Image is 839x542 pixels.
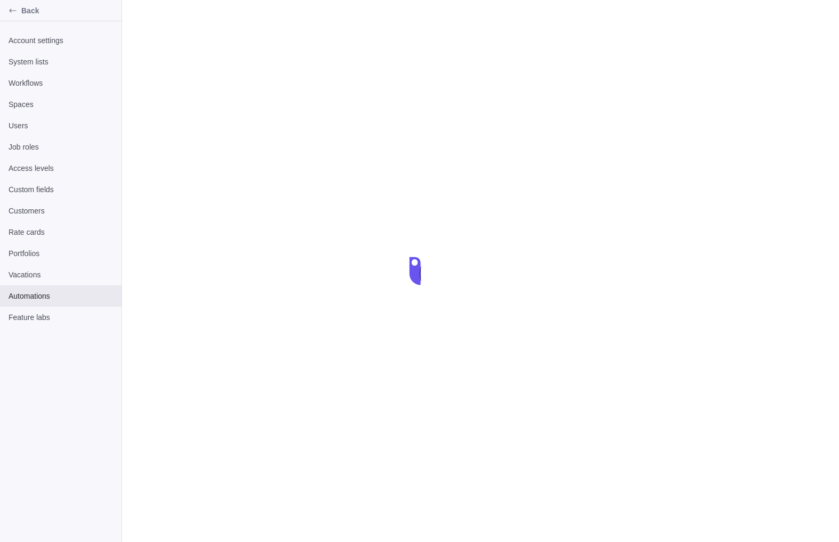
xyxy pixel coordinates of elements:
span: Feature labs [9,312,113,323]
span: Access levels [9,163,113,174]
span: Portfolios [9,248,113,259]
span: Rate cards [9,227,113,237]
span: Workflows [9,78,113,88]
span: Users [9,120,113,131]
span: Back [21,5,117,16]
span: Account settings [9,35,113,46]
span: Spaces [9,99,113,110]
span: Job roles [9,142,113,152]
span: Customers [9,206,113,216]
span: Automations [9,291,113,301]
span: Vacations [9,269,113,280]
span: System lists [9,56,113,67]
div: loading [398,250,441,292]
span: Custom fields [9,184,113,195]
